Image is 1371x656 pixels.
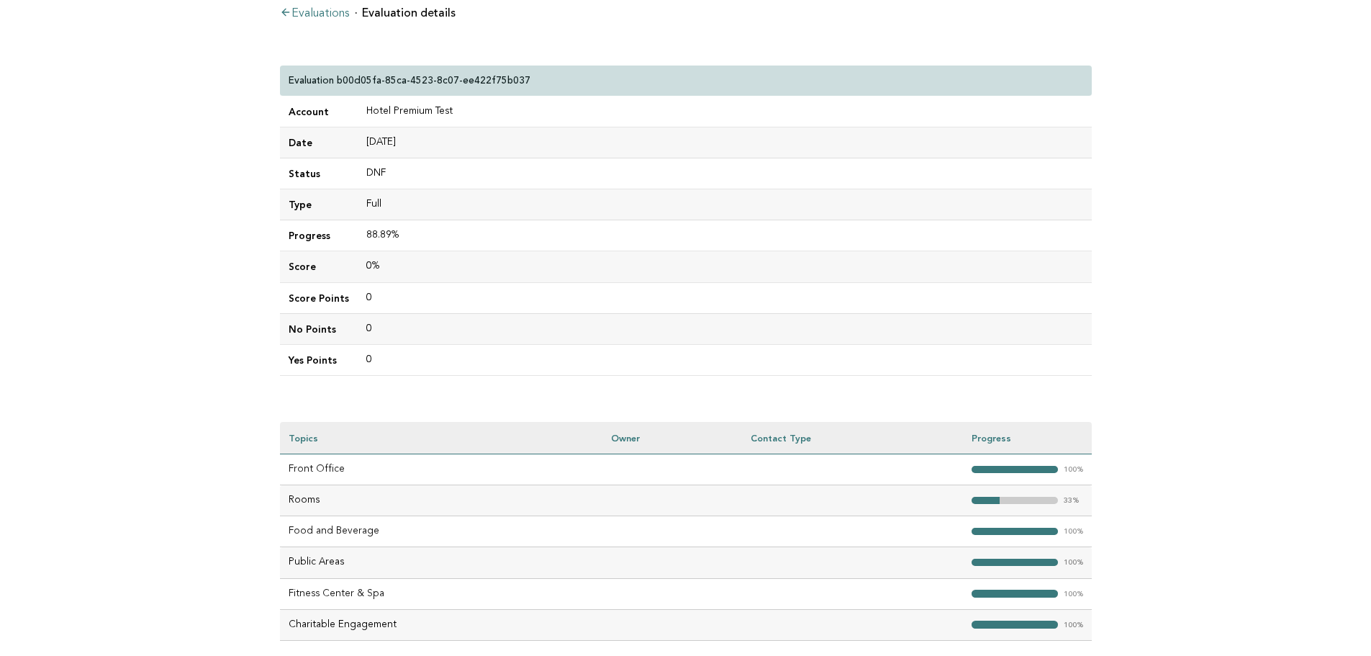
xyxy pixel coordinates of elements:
em: 100% [1064,590,1083,598]
td: Full [358,189,1092,220]
strong: "> [972,590,1058,598]
td: 0 [358,282,1092,313]
td: Status [280,158,358,189]
td: Charitable Engagement [280,609,603,640]
td: Date [280,127,358,158]
td: Score [280,251,358,282]
td: 88.89% [358,220,1092,251]
th: Progress [963,422,1092,454]
td: Food and Beverage [280,516,603,547]
td: Score Points [280,282,358,313]
td: 0 [358,344,1092,375]
td: Fitness Center & Spa [280,578,603,609]
td: Yes Points [280,344,358,375]
strong: "> [972,559,1058,567]
a: Evaluations [280,8,349,19]
td: [DATE] [358,127,1092,158]
em: 100% [1064,621,1083,629]
em: 100% [1064,559,1083,567]
td: Progress [280,220,358,251]
em: 100% [1064,466,1083,474]
li: Evaluation details [355,7,456,19]
th: Contact Type [742,422,963,454]
td: Type [280,189,358,220]
p: Evaluation b00d05fa-85ca-4523-8c07-ee422f75b037 [289,74,530,87]
td: 0% [358,251,1092,282]
em: 33% [1064,497,1079,505]
td: Hotel Premium Test [358,96,1092,127]
th: Topics [280,422,603,454]
strong: "> [972,466,1058,474]
em: 100% [1064,528,1083,536]
td: Account [280,96,358,127]
td: Front Office [280,454,603,485]
td: DNF [358,158,1092,189]
strong: "> [972,621,1058,629]
td: 0 [358,313,1092,344]
th: Owner [602,422,741,454]
td: Rooms [280,485,603,516]
strong: "> [972,528,1058,536]
td: Public Areas [280,547,603,578]
td: No Points [280,313,358,344]
strong: "> [972,497,1000,505]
